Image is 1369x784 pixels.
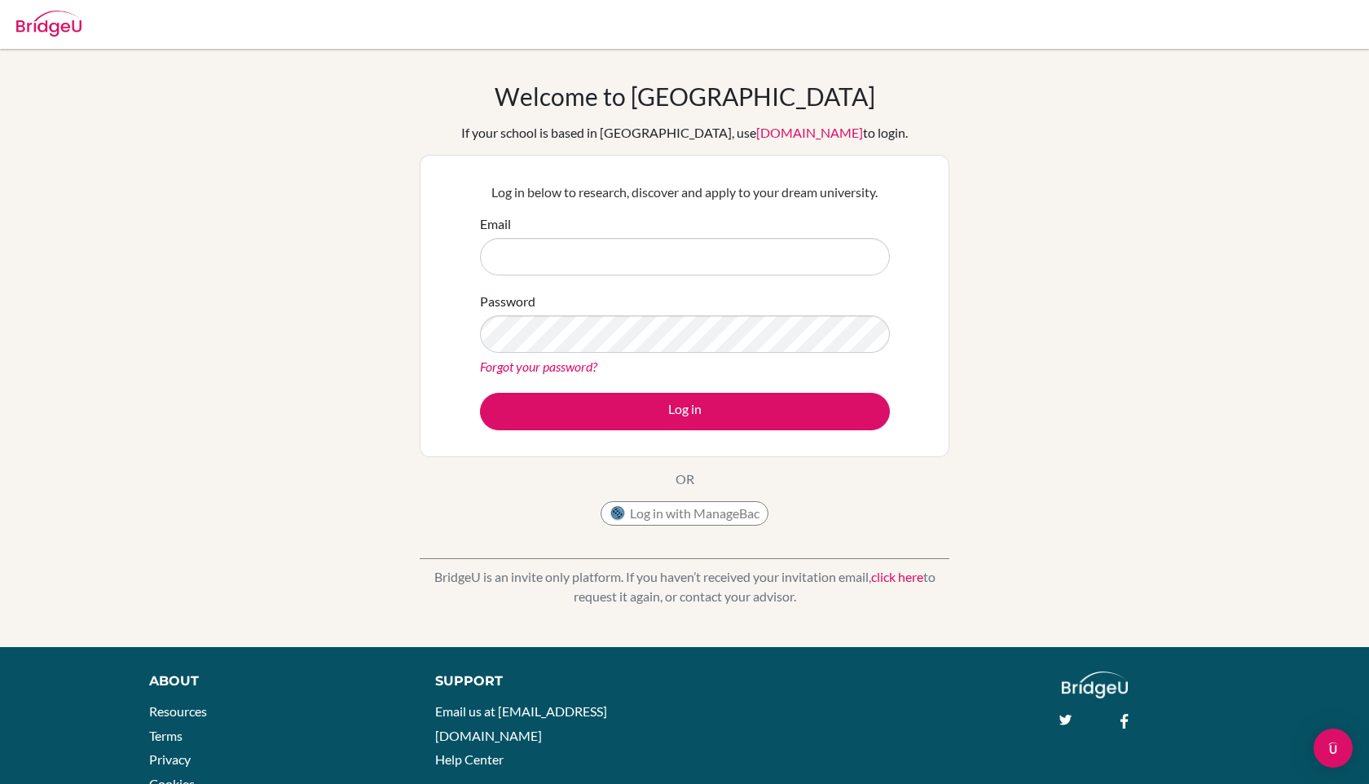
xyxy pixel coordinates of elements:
label: Email [480,214,511,234]
label: Password [480,292,535,311]
a: Terms [149,728,183,743]
div: Support [435,672,667,691]
div: Open Intercom Messenger [1314,729,1353,768]
a: Forgot your password? [480,359,597,374]
div: About [149,672,398,691]
a: Privacy [149,751,191,767]
a: Resources [149,703,207,719]
p: BridgeU is an invite only platform. If you haven’t received your invitation email, to request it ... [420,567,949,606]
a: click here [871,569,923,584]
p: Log in below to research, discover and apply to your dream university. [480,183,890,202]
button: Log in with ManageBac [601,501,768,526]
img: Bridge-U [16,11,81,37]
img: logo_white@2x-f4f0deed5e89b7ecb1c2cc34c3e3d731f90f0f143d5ea2071677605dd97b5244.png [1062,672,1128,698]
h1: Welcome to [GEOGRAPHIC_DATA] [495,81,875,111]
button: Log in [480,393,890,430]
div: If your school is based in [GEOGRAPHIC_DATA], use to login. [461,123,908,143]
p: OR [676,469,694,489]
a: [DOMAIN_NAME] [756,125,863,140]
a: Email us at [EMAIL_ADDRESS][DOMAIN_NAME] [435,703,607,743]
a: Help Center [435,751,504,767]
